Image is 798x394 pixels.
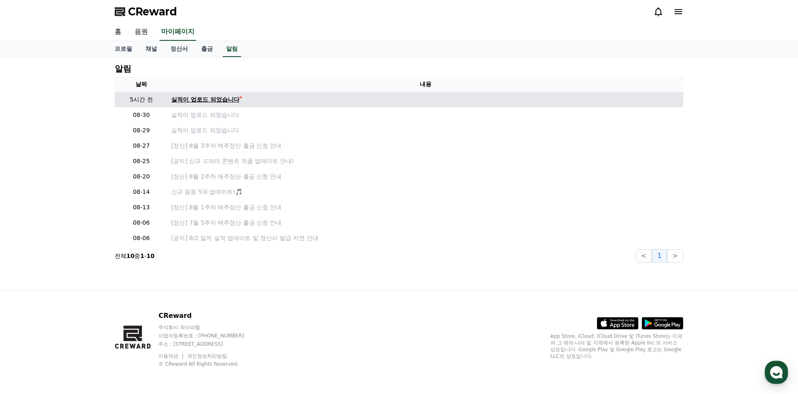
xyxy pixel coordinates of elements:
p: © CReward All Rights Reserved. [158,361,260,367]
p: 08-13 [118,203,165,212]
p: 주소 : [STREET_ADDRESS] [158,341,260,347]
button: < [635,249,652,263]
p: 주식회사 와이피랩 [158,324,260,331]
a: [공지] 신규 드라마 콘텐츠 작품 업데이트 안내! [171,157,680,166]
span: 홈 [26,276,31,283]
a: 홈 [2,264,55,285]
a: 이용약관 [158,353,185,359]
strong: 10 [126,253,134,259]
p: App Store, iCloud, iCloud Drive 및 iTunes Store는 미국과 그 밖의 나라 및 지역에서 등록된 Apple Inc.의 서비스 상표입니다. Goo... [550,333,683,359]
a: 마이페이지 [160,23,196,41]
a: 설정 [107,264,160,285]
a: 음원 [128,23,155,41]
a: [정산] 7월 5주차 매주정산 출금 신청 안내 [171,218,680,227]
a: 출금 [195,41,219,57]
strong: 1 [140,253,144,259]
p: 사업자등록번호 : [PHONE_NUMBER] [158,332,260,339]
a: [공지] 8/2 일자 실적 업데이트 및 정산서 발급 지연 안내 [171,234,680,243]
a: 실적이 업로드 되었습니다 [171,95,680,104]
p: 08-30 [118,111,165,119]
span: CReward [128,5,177,18]
a: 정산서 [164,41,195,57]
span: 대화 [76,277,86,283]
p: CReward [158,311,260,321]
a: 프로필 [108,41,139,57]
a: [정산] 8월 3주차 매주정산 출금 신청 안내 [171,141,680,150]
th: 내용 [168,77,683,92]
p: 08-29 [118,126,165,135]
p: 5시간 전 [118,95,165,104]
p: 08-14 [118,188,165,196]
p: 08-27 [118,141,165,150]
th: 날짜 [115,77,168,92]
p: 08-06 [118,234,165,243]
p: 08-20 [118,172,165,181]
a: CReward [115,5,177,18]
h4: 알림 [115,64,131,73]
a: 홈 [108,23,128,41]
p: 08-06 [118,218,165,227]
a: 개인정보처리방침 [187,353,227,359]
a: 채널 [139,41,164,57]
a: 대화 [55,264,107,285]
a: 신규 음원 5곡 업데이트!🎵 [171,188,680,196]
div: 실적이 업로드 되었습니다 [171,95,239,104]
strong: 10 [146,253,154,259]
p: 전체 중 - [115,252,155,260]
a: 실적이 업로드 되었습니다 [171,126,680,135]
p: 08-25 [118,157,165,166]
button: > [667,249,683,263]
a: [정산] 8월 2주차 매주정산 출금 신청 안내 [171,172,680,181]
button: 1 [652,249,667,263]
span: 설정 [128,276,138,283]
a: [정산] 8월 1주차 매주정산 출금 신청 안내 [171,203,680,212]
a: 알림 [223,41,241,57]
a: 실적이 업로드 되었습니다 [171,111,680,119]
